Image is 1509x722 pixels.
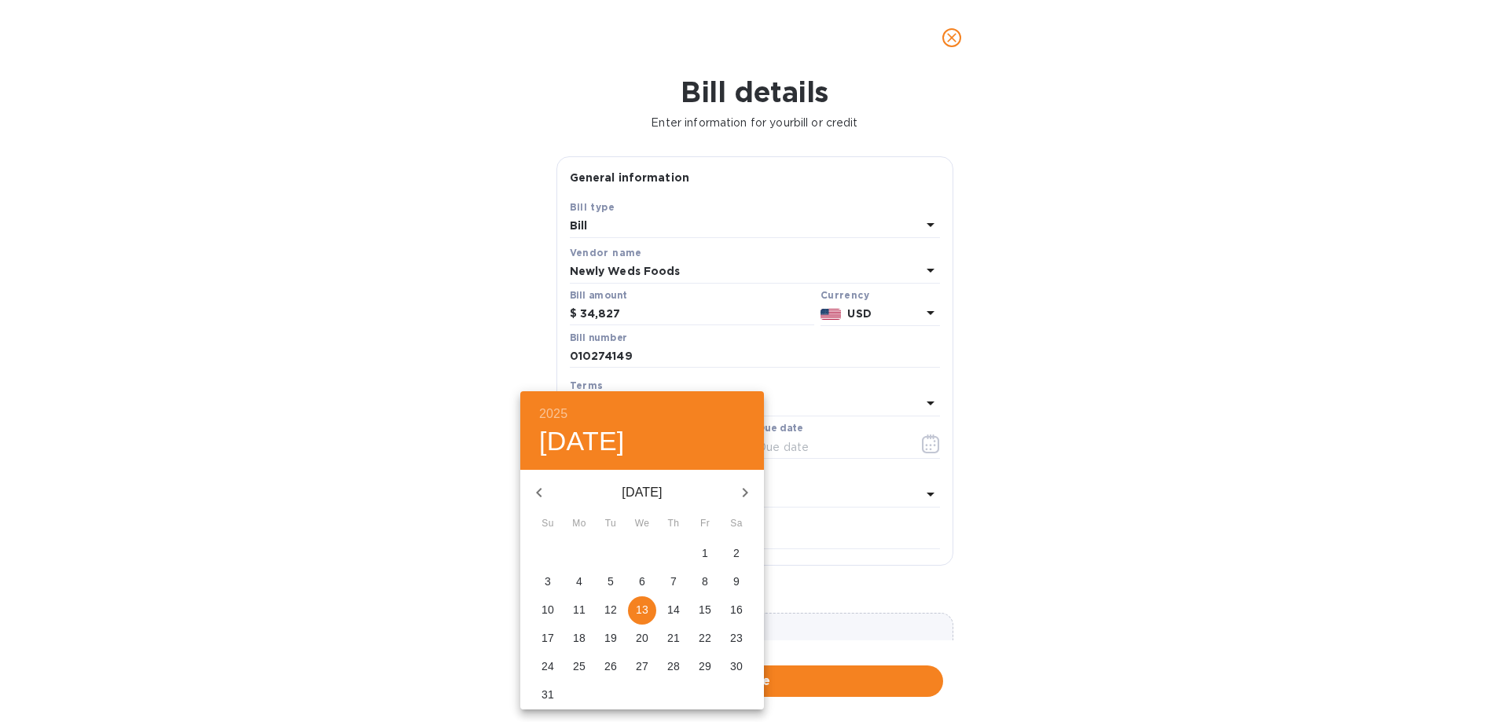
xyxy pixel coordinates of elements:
button: 10 [534,596,562,625]
p: 17 [542,630,554,646]
button: 22 [691,625,719,653]
p: 13 [636,602,648,618]
p: 2 [733,545,740,561]
span: Fr [691,516,719,532]
p: 6 [639,574,645,589]
p: 30 [730,658,743,674]
p: 14 [667,602,680,618]
button: [DATE] [539,425,625,458]
p: 1 [702,545,708,561]
p: 28 [667,658,680,674]
p: 23 [730,630,743,646]
button: 6 [628,568,656,596]
button: 18 [565,625,593,653]
button: 29 [691,653,719,681]
span: Tu [597,516,625,532]
button: 23 [722,625,751,653]
span: Sa [722,516,751,532]
button: 27 [628,653,656,681]
button: 12 [597,596,625,625]
p: 21 [667,630,680,646]
p: 5 [608,574,614,589]
button: 7 [659,568,688,596]
p: 29 [699,658,711,674]
button: 30 [722,653,751,681]
p: 31 [542,687,554,702]
button: 24 [534,653,562,681]
button: 25 [565,653,593,681]
button: 20 [628,625,656,653]
button: 17 [534,625,562,653]
p: 12 [604,602,617,618]
button: 1 [691,540,719,568]
p: 27 [636,658,648,674]
span: Th [659,516,688,532]
p: 3 [545,574,551,589]
button: 21 [659,625,688,653]
button: 31 [534,681,562,709]
button: 11 [565,596,593,625]
button: 16 [722,596,751,625]
p: [DATE] [558,483,726,502]
p: 8 [702,574,708,589]
button: 15 [691,596,719,625]
p: 20 [636,630,648,646]
p: 19 [604,630,617,646]
p: 11 [573,602,586,618]
p: 15 [699,602,711,618]
button: 4 [565,568,593,596]
button: 2025 [539,403,567,425]
span: Mo [565,516,593,532]
button: 28 [659,653,688,681]
button: 3 [534,568,562,596]
button: 2 [722,540,751,568]
button: 5 [597,568,625,596]
button: 8 [691,568,719,596]
p: 18 [573,630,586,646]
button: 14 [659,596,688,625]
p: 7 [670,574,677,589]
p: 4 [576,574,582,589]
button: 13 [628,596,656,625]
p: 16 [730,602,743,618]
span: Su [534,516,562,532]
p: 25 [573,658,586,674]
p: 10 [542,602,554,618]
span: We [628,516,656,532]
button: 26 [597,653,625,681]
p: 24 [542,658,554,674]
button: 19 [597,625,625,653]
p: 22 [699,630,711,646]
p: 26 [604,658,617,674]
p: 9 [733,574,740,589]
button: 9 [722,568,751,596]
